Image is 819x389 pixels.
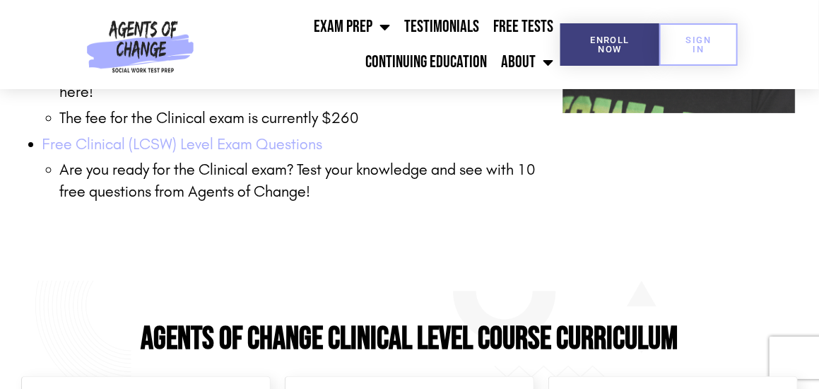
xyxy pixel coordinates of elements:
[60,159,547,203] li: Are you ready for the Clinical exam? Test your knowledge and see with 10 free questions from Agen...
[583,35,636,54] span: Enroll Now
[560,23,659,66] a: Enroll Now
[682,35,716,54] span: SIGN IN
[659,23,738,66] a: SIGN IN
[60,108,547,129] li: The fee for the Clinical exam is currently $260
[42,135,323,153] a: Free Clinical (LCSW) Level Exam Questions
[358,45,494,80] a: Continuing Education
[486,9,560,45] a: Free Tests
[397,9,486,45] a: Testimonials
[14,323,806,355] h2: Agents of Change Clinical Level Course Curriculum
[307,9,397,45] a: Exam Prep
[494,45,560,80] a: About
[199,9,560,80] nav: Menu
